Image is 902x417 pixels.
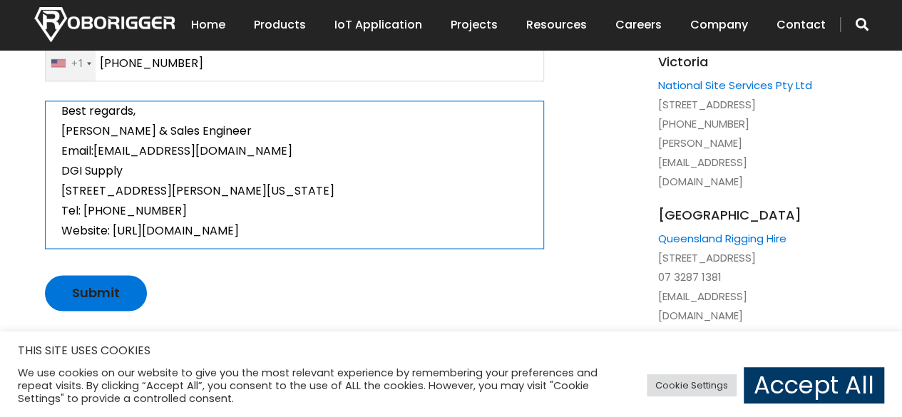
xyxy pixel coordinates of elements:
[658,52,815,71] span: Victoria
[690,3,748,47] a: Company
[658,78,812,93] a: National Site Services Pty Ltd
[451,3,498,47] a: Projects
[46,46,96,81] div: United States: +1
[777,3,826,47] a: Contact
[51,46,96,81] div: +1
[658,205,815,225] span: [GEOGRAPHIC_DATA]
[45,275,147,311] input: Submit
[45,101,544,249] textarea: Message
[18,341,884,360] h5: THIS SITE USES COOKIES
[615,3,662,47] a: Careers
[658,205,815,325] li: [STREET_ADDRESS] 07 3287 1381 [EMAIL_ADDRESS][DOMAIN_NAME]
[18,366,625,405] div: We use cookies on our website to give you the most relevant experience by remembering your prefer...
[334,3,422,47] a: IoT Application
[191,3,225,47] a: Home
[526,3,587,47] a: Resources
[658,52,815,191] li: [STREET_ADDRESS] [PHONE_NUMBER] [PERSON_NAME][EMAIL_ADDRESS][DOMAIN_NAME]
[34,7,175,42] img: Nortech
[254,3,306,47] a: Products
[658,231,786,246] a: Queensland Rigging Hire
[647,374,737,396] a: Cookie Settings
[744,367,884,403] a: Accept All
